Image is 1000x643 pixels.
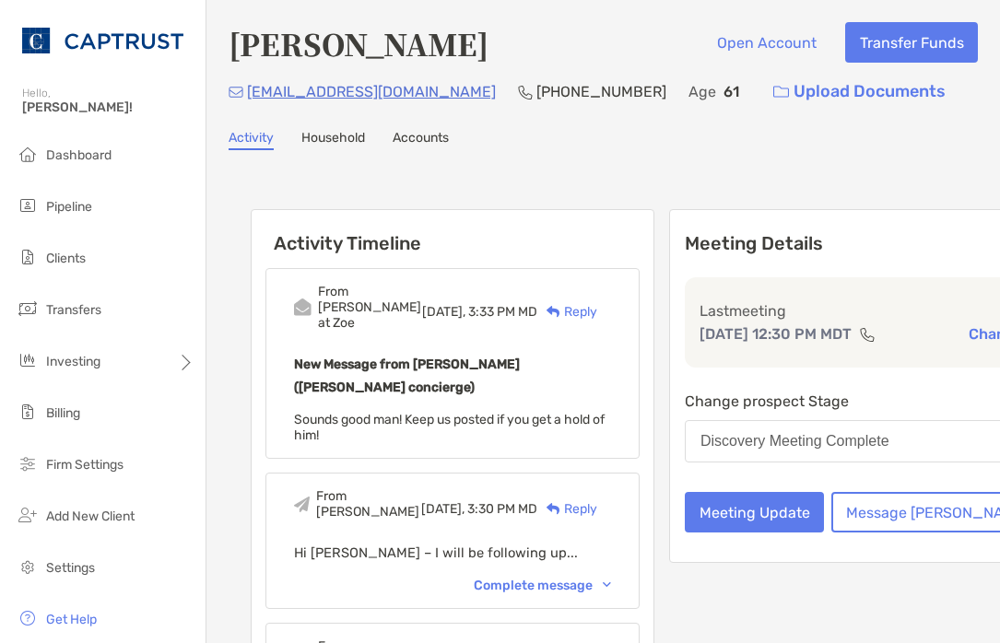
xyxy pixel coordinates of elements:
div: Reply [537,499,597,519]
span: Dashboard [46,147,112,163]
a: Activity [229,130,274,150]
img: investing icon [17,349,39,371]
img: communication type [859,327,876,342]
button: Meeting Update [685,492,824,532]
span: Billing [46,405,80,421]
span: Sounds good man! Keep us posted if you get a hold of him! [294,412,605,443]
div: Reply [537,302,597,321]
img: button icon [773,86,789,99]
span: [PERSON_NAME]! [22,99,194,115]
span: Hi [PERSON_NAME] – I will be following up... [294,544,578,561]
p: 61 [724,80,739,103]
div: From [PERSON_NAME] at Zoe [318,284,422,331]
a: Upload Documents [761,72,958,111]
img: Event icon [294,298,312,316]
span: Investing [46,354,100,369]
img: Reply icon [547,306,560,318]
img: add_new_client icon [17,504,39,526]
button: Open Account [702,22,830,63]
img: billing icon [17,401,39,423]
img: Reply icon [547,503,560,515]
div: From [PERSON_NAME] [316,488,421,520]
img: get-help icon [17,607,39,629]
img: settings icon [17,555,39,578]
span: 3:30 PM MD [467,501,537,517]
span: Pipeline [46,199,92,215]
img: firm-settings icon [17,452,39,474]
a: Accounts [393,130,449,150]
img: transfers icon [17,298,39,320]
img: Event icon [294,497,310,512]
img: pipeline icon [17,194,39,216]
span: Add New Client [46,509,135,524]
span: Clients [46,251,86,266]
a: Household [301,130,365,150]
h4: [PERSON_NAME] [229,22,488,64]
img: clients icon [17,246,39,268]
div: Discovery Meeting Complete [700,433,889,450]
span: Settings [46,560,95,576]
span: Firm Settings [46,457,124,473]
img: Phone Icon [518,85,533,99]
p: [PHONE_NUMBER] [536,80,666,103]
img: dashboard icon [17,143,39,165]
span: Transfers [46,302,101,318]
b: New Message from [PERSON_NAME] ([PERSON_NAME] concierge) [294,357,520,395]
button: Transfer Funds [845,22,978,63]
p: Age [688,80,716,103]
img: Chevron icon [603,582,611,588]
span: [DATE], [421,501,465,517]
span: [DATE], [422,304,465,320]
p: [EMAIL_ADDRESS][DOMAIN_NAME] [247,80,496,103]
img: Email Icon [229,87,243,98]
span: 3:33 PM MD [468,304,537,320]
div: Complete message [474,578,611,593]
p: [DATE] 12:30 PM MDT [700,322,852,345]
h6: Activity Timeline [252,210,653,254]
img: CAPTRUST Logo [22,7,183,74]
span: Get Help [46,612,97,627]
